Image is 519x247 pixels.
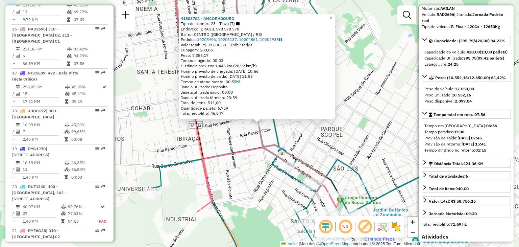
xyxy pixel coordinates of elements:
[424,55,508,61] div: Capacidade Utilizada:
[22,166,64,173] td: 11
[181,100,333,106] div: Total de itens: 511,00
[434,112,485,117] span: Tempo total em rota: 07:56
[12,174,16,181] td: =
[181,16,234,21] strong: 41808703 - ANCORADOURO
[99,218,107,225] td: FAD
[101,27,105,31] em: Rota exportada
[73,60,105,67] td: 07:56
[67,47,72,51] i: % de utilização do peso
[16,54,20,58] i: Total de Atividades
[391,221,401,232] img: Exibir/Ocultar setores
[429,211,477,217] div: Jornada Motorista: 09:30
[22,159,64,166] td: 16,19 KM
[73,2,105,8] td: 43,51%
[12,108,58,119] span: 18 -
[429,186,469,192] div: Total de itens:
[429,198,476,204] div: Valor total:
[467,49,480,54] strong: 420,00
[71,98,102,105] td: 09:19
[101,228,105,232] em: Rota exportada
[181,21,333,26] div: Tipo de cliente:
[16,10,20,14] i: Total de Atividades
[95,184,99,188] em: Opções
[411,228,415,236] span: −
[65,161,70,165] i: % de utilização do peso
[237,79,240,84] a: Com service time
[451,24,500,29] strong: F. Fixa - 420Cx - 12650Kg
[22,128,64,135] td: 7
[463,161,484,166] span: 221,36 KM
[411,218,415,226] span: +
[28,70,45,75] span: RDZ5E89
[22,218,61,225] td: 1,48 KM
[422,209,511,218] a: Jornada Motorista: 09:30
[67,18,70,22] i: Tempo total em rota
[67,62,70,66] i: Tempo total em rota
[22,136,64,143] td: 2,43 KM
[22,121,64,128] td: 16,99 KM
[12,98,16,105] td: =
[424,61,508,67] div: Espaço livre:
[73,16,105,23] td: 07:09
[400,8,414,22] a: Exibir filtros
[71,128,105,135] td: 99,63%
[299,242,300,246] span: |
[281,242,298,246] a: Leaflet
[12,128,16,135] td: /
[16,211,20,216] i: Total de Atividades
[71,136,105,143] td: 03:08
[181,69,333,74] div: Horário previsto de chegada: [DATE] 10:56
[329,15,332,21] span: ×
[424,98,508,104] div: Peso disponível:
[101,71,105,75] em: Rota exportada
[61,219,65,223] i: Tempo total em rota
[95,109,99,113] em: Opções
[101,109,105,113] em: Rota exportada
[16,85,20,89] i: Distância Total
[181,106,333,111] div: Quantidade pallets: 6,739
[181,42,333,48] div: Valor total: R$ 37.690,69
[424,129,508,135] div: Tempo paradas:
[181,53,208,58] span: Peso: 7.386,17
[463,55,476,61] strong: 395,75
[181,79,333,85] div: Tempo de atendimento: 00:57
[181,26,333,32] div: Endereço: BRASIL 578 578 578
[71,121,105,128] td: 45,20%
[424,135,508,141] div: Previsão de saída:
[28,228,46,233] span: RYF6G38
[181,63,333,69] div: Distância prevista: 1,446 km (28,92 km/h)
[450,199,476,204] strong: R$ 58.756,15
[422,83,511,107] div: Peso: (10.552,16/12.650,00) 83,42%
[12,146,49,157] span: 19 -
[12,136,16,143] td: =
[407,227,418,237] a: Zoom out
[197,37,282,42] a: 10205496, 10203137, 10204861, 10202933
[65,137,68,141] i: Tempo total em rota
[65,85,70,89] i: % de utilização do peso
[95,147,99,151] em: Opções
[181,84,333,90] div: Janela utilizada: Depósito
[16,92,20,96] i: Total de Atividades
[16,161,20,165] i: Distância Total
[71,166,105,173] td: 96,50%
[181,74,333,79] div: Horário previsto de saída: [DATE] 11:53
[422,184,511,193] a: Total de itens:940,00
[280,241,422,247] div: Map data © contributors,© 2025 TomTom, Microsoft
[458,135,482,140] strong: [DATE] 07:45
[12,70,78,82] span: | 422 - Bela Vista (Rota Critica)
[22,203,61,210] td: 40,07 KM
[102,85,106,89] i: Rota otimizada
[12,210,16,217] td: /
[486,123,497,128] strong: 06:56
[480,49,508,54] strong: (10,00 pallets)
[16,167,20,172] i: Total de Atividades
[422,73,511,82] a: Peso: (10.552,16/12.650,00) 83,42%
[12,60,16,67] td: =
[12,26,72,44] span: 16 -
[181,32,333,37] div: Bairro: CENTRO ([GEOGRAPHIC_DATA] / RS)
[67,3,72,7] i: % de utilização do peso
[424,86,474,91] span: Peso do veículo:
[422,221,511,227] div: Total hectolitro:
[422,171,511,180] a: Total de atividades:6
[22,46,67,52] td: 221,36 KM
